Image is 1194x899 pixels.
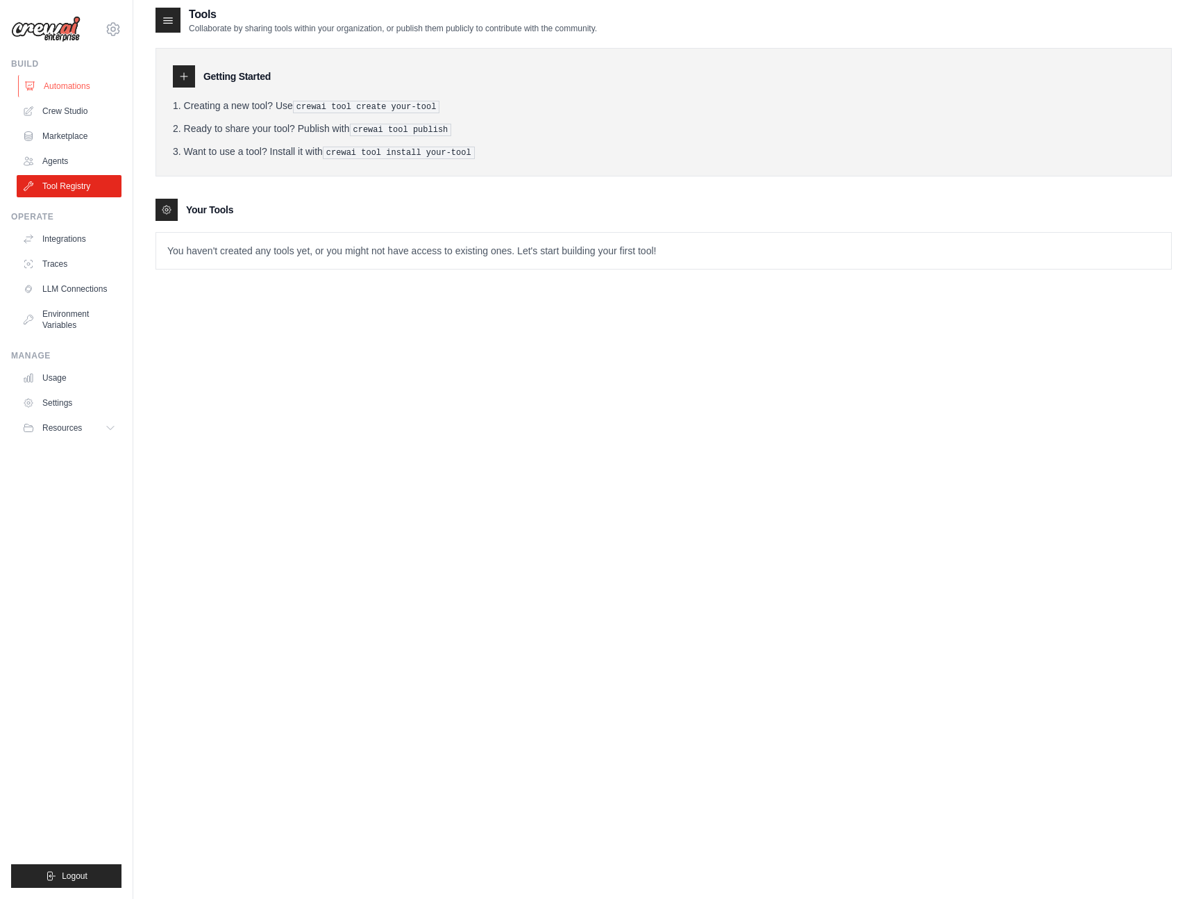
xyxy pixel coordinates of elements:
[17,125,121,147] a: Marketplace
[17,392,121,414] a: Settings
[17,367,121,389] a: Usage
[156,233,1171,269] p: You haven't created any tools yet, or you might not have access to existing ones. Let's start bui...
[17,253,121,275] a: Traces
[173,99,1154,113] li: Creating a new tool? Use
[11,350,121,361] div: Manage
[17,228,121,250] a: Integrations
[17,278,121,300] a: LLM Connections
[189,23,597,34] p: Collaborate by sharing tools within your organization, or publish them publicly to contribute wit...
[18,75,123,97] a: Automations
[11,211,121,222] div: Operate
[11,864,121,888] button: Logout
[62,871,87,882] span: Logout
[293,101,440,113] pre: crewai tool create your-tool
[186,203,233,217] h3: Your Tools
[173,122,1154,136] li: Ready to share your tool? Publish with
[323,147,475,159] pre: crewai tool install your-tool
[350,124,452,136] pre: crewai tool publish
[189,6,597,23] h2: Tools
[17,100,121,122] a: Crew Studio
[42,422,82,434] span: Resources
[17,150,121,172] a: Agents
[203,69,271,83] h3: Getting Started
[11,58,121,69] div: Build
[17,303,121,336] a: Environment Variables
[11,16,81,42] img: Logo
[173,145,1154,159] li: Want to use a tool? Install it with
[17,417,121,439] button: Resources
[17,175,121,197] a: Tool Registry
